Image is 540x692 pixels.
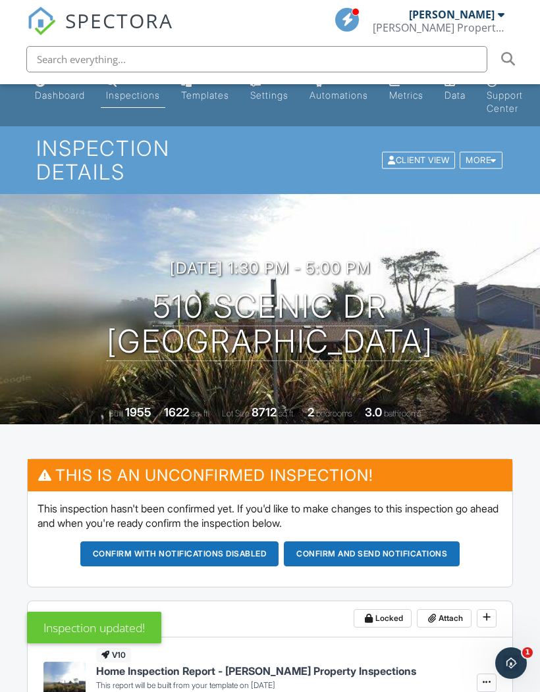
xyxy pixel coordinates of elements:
span: SPECTORA [65,7,173,34]
span: bathrooms [384,408,421,418]
div: Automations [310,89,368,101]
div: 8712 [252,405,277,419]
div: Dashboard [35,89,85,101]
div: Inspections [106,89,160,101]
a: Templates [176,70,234,108]
span: 1 [522,647,533,658]
div: More [460,151,502,169]
div: Settings [250,89,288,101]
a: Metrics [384,70,429,108]
div: Eaton Property Inspections [373,21,504,34]
h3: [DATE] 1:30 pm - 5:00 pm [170,259,371,277]
span: bedrooms [316,408,352,418]
div: 2 [308,405,314,419]
span: sq. ft. [191,408,209,418]
a: Automations (Basic) [304,70,373,108]
a: Support Center [481,70,528,121]
a: Client View [381,155,458,164]
a: Data [439,70,471,108]
div: Support Center [487,89,523,114]
div: 3.0 [365,405,382,419]
div: Metrics [389,89,423,101]
div: [PERSON_NAME] [409,8,495,21]
span: Built [109,408,123,418]
span: Lot Size [222,408,250,418]
span: sq.ft. [279,408,295,418]
a: Inspections [101,70,165,108]
a: Dashboard [30,70,90,108]
div: 1955 [125,405,151,419]
a: SPECTORA [27,18,173,45]
button: Confirm and send notifications [284,541,460,566]
input: Search everything... [26,46,487,72]
div: 1622 [164,405,189,419]
div: Inspection updated! [27,612,161,643]
div: Client View [382,151,455,169]
h3: This is an Unconfirmed Inspection! [28,459,512,491]
iframe: Intercom live chat [495,647,527,679]
div: Data [445,89,466,101]
h1: Inspection Details [36,137,503,183]
button: Confirm with notifications disabled [80,541,279,566]
p: This inspection hasn't been confirmed yet. If you'd like to make changes to this inspection go ah... [38,501,502,531]
a: Settings [245,70,294,108]
div: Templates [181,89,229,101]
img: The Best Home Inspection Software - Spectora [27,7,56,36]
